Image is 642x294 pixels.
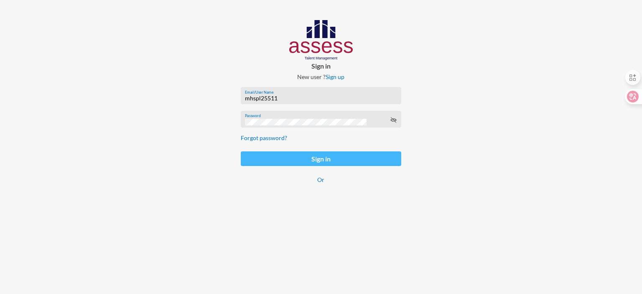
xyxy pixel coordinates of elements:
img: AssessLogoo.svg [289,20,353,60]
button: Sign in [241,151,401,166]
p: New user ? [234,73,408,80]
p: Or [241,176,401,183]
input: Email/User Name [245,95,397,102]
p: Sign in [234,62,408,70]
a: Sign up [326,73,344,80]
a: Forgot password? [241,134,287,141]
